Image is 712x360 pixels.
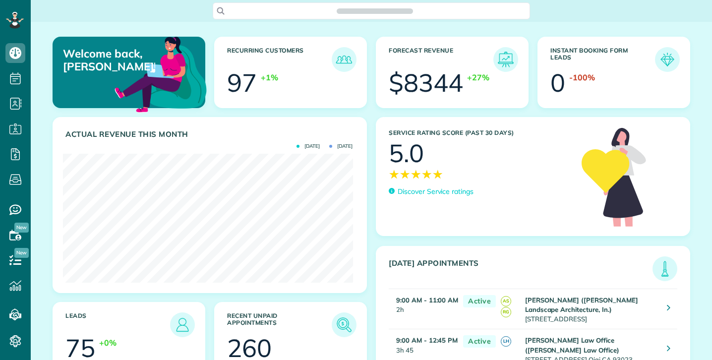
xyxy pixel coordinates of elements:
div: -100% [569,72,595,83]
p: Welcome back, [PERSON_NAME]! [63,47,155,73]
img: dashboard_welcome-42a62b7d889689a78055ac9021e634bf52bae3f8056760290aed330b23ab8690.png [113,25,209,121]
strong: 9:00 AM - 12:45 PM [396,336,458,344]
h3: Leads [65,312,170,337]
strong: 9:00 AM - 11:00 AM [396,296,458,304]
img: icon_unpaid_appointments-47b8ce3997adf2238b356f14209ab4cced10bd1f174958f3ca8f1d0dd7fffeee.png [334,315,354,335]
h3: Actual Revenue this month [65,130,356,139]
span: ★ [411,166,421,183]
span: AS [501,296,511,306]
h3: [DATE] Appointments [389,259,653,281]
td: [STREET_ADDRESS] [523,289,659,329]
img: icon_todays_appointments-901f7ab196bb0bea1936b74009e4eb5ffbc2d2711fa7634e0d609ed5ef32b18b.png [655,259,675,279]
p: Discover Service ratings [398,186,474,197]
h3: Recurring Customers [227,47,332,72]
h3: Instant Booking Form Leads [550,47,655,72]
strong: [PERSON_NAME] ([PERSON_NAME] Landscape Architecture, In.) [525,296,638,313]
span: ★ [389,166,400,183]
div: 0 [550,70,565,95]
span: ★ [421,166,432,183]
img: icon_form_leads-04211a6a04a5b2264e4ee56bc0799ec3eb69b7e499cbb523a139df1d13a81ae0.png [657,50,677,69]
span: [DATE] [297,144,320,149]
div: +0% [99,337,117,349]
div: 97 [227,70,257,95]
div: +1% [261,72,278,83]
span: LH [501,336,511,347]
h3: Recent unpaid appointments [227,312,332,337]
img: icon_recurring_customers-cf858462ba22bcd05b5a5880d41d6543d210077de5bb9ebc9590e49fd87d84ed.png [334,50,354,69]
span: ★ [400,166,411,183]
span: ★ [432,166,443,183]
span: RG [501,307,511,317]
span: [DATE] [329,144,353,149]
h3: Service Rating score (past 30 days) [389,129,572,136]
span: New [14,248,29,258]
div: +27% [467,72,489,83]
div: 5.0 [389,141,424,166]
span: Search ZenMaid… [347,6,403,16]
span: New [14,223,29,233]
span: Active [463,295,496,307]
img: icon_leads-1bed01f49abd5b7fead27621c3d59655bb73ed531f8eeb49469d10e621d6b896.png [173,315,192,335]
div: $8344 [389,70,463,95]
h3: Forecast Revenue [389,47,493,72]
td: 2h [389,289,458,329]
span: Active [463,335,496,348]
img: icon_forecast_revenue-8c13a41c7ed35a8dcfafea3cbb826a0462acb37728057bba2d056411b612bbbe.png [496,50,516,69]
strong: [PERSON_NAME] Law Office ([PERSON_NAME] Law Office) [525,336,619,354]
a: Discover Service ratings [389,186,474,197]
